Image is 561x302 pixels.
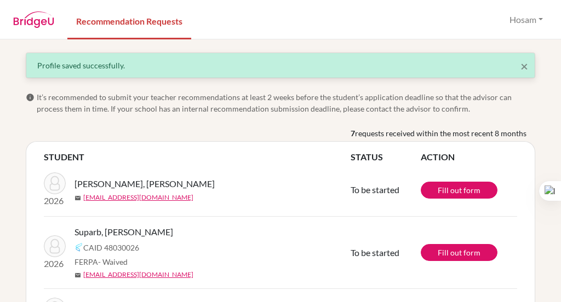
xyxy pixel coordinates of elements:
span: Suparb, [PERSON_NAME] [75,225,173,239]
button: Close [520,60,528,73]
img: Al Darmaki, Mohamed Saif [44,172,66,194]
b: 7 [351,127,355,139]
a: [EMAIL_ADDRESS][DOMAIN_NAME] [83,270,193,280]
a: Recommendation Requests [67,2,191,39]
a: [EMAIL_ADDRESS][DOMAIN_NAME] [83,193,193,202]
span: FERPA [75,256,128,268]
span: info [26,93,35,102]
span: [PERSON_NAME], [PERSON_NAME] [75,177,215,190]
span: To be started [351,247,399,258]
span: It’s recommended to submit your teacher recommendations at least 2 weeks before the student’s app... [37,91,535,114]
span: requests received within the most recent 8 months [355,127,526,139]
img: Suparb, Mickey [44,235,66,257]
th: STATUS [351,150,421,164]
span: To be started [351,184,399,195]
p: 2026 [44,194,66,207]
span: mail [75,272,81,278]
span: × [520,58,528,74]
span: - Waived [98,257,128,266]
a: Fill out form [421,182,497,199]
img: Common App logo [75,243,83,252]
th: STUDENT [44,150,351,164]
span: CAID 48030026 [83,242,139,253]
th: ACTION [421,150,517,164]
a: Fill out form [421,244,497,261]
p: 2026 [44,257,66,270]
div: Profile saved successfully. [37,60,524,71]
span: mail [75,195,81,201]
button: Hosam [505,9,548,30]
img: BridgeU logo [13,11,54,28]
